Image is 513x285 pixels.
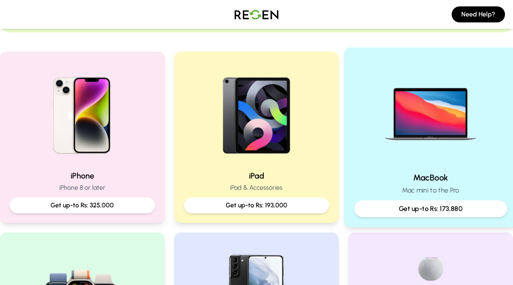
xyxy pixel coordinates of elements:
p: Mac mini to the Pro [354,185,507,195]
h2: iPad [184,170,329,181]
img: Logo [228,3,285,26]
h2: iPhone [10,170,155,181]
p: iPad & Accessories [184,183,329,193]
button: Need Help? [452,6,505,22]
h2: MacBook [354,172,507,183]
p: Get up-to Rs: 325,000 [16,201,149,210]
img: MacBook [377,58,485,165]
p: iPhone 8 or later [10,183,155,193]
img: iPhone [31,61,133,164]
p: Get up-to Rs: 193,000 [190,201,323,210]
img: iPad [205,61,308,164]
p: Get up-to Rs: 173,880 [361,204,500,214]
